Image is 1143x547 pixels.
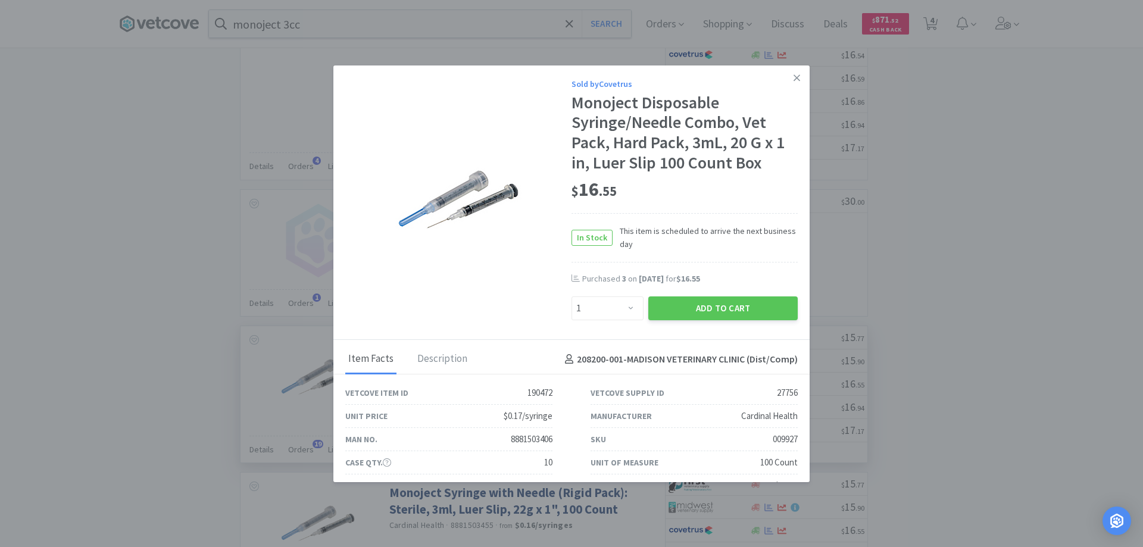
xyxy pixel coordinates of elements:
[384,124,533,273] img: 30bafaff8bc3438abea9ee13b10eda9a_27756.png
[622,273,626,284] span: 3
[345,345,396,374] div: Item Facts
[414,345,470,374] div: Description
[538,479,552,493] div: Box
[591,386,664,399] div: Vetcove Supply ID
[582,273,798,285] div: Purchased on for
[345,456,391,469] div: Case Qty.
[511,432,552,446] div: 8881503406
[775,479,798,493] div: $18.09
[777,386,798,400] div: 27756
[741,409,798,423] div: Cardinal Health
[572,230,612,245] span: In Stock
[345,479,386,492] div: Pack Type
[571,177,617,201] span: 16
[648,296,798,320] button: Add to Cart
[544,455,552,470] div: 10
[571,183,579,199] span: $
[591,433,606,446] div: SKU
[345,386,408,399] div: Vetcove Item ID
[504,409,552,423] div: $0.17/syringe
[591,479,631,492] div: List Price
[613,224,798,251] span: This item is scheduled to arrive the next business day
[591,456,658,469] div: Unit of Measure
[773,432,798,446] div: 009927
[639,273,664,284] span: [DATE]
[760,455,798,470] div: 100 Count
[571,93,798,173] div: Monoject Disposable Syringe/Needle Combo, Vet Pack, Hard Pack, 3mL, 20 G x 1 in, Luer Slip 100 Co...
[560,352,798,367] h4: 208200-001 - MADISON VETERINARY CLINIC (Dist/Comp)
[345,433,377,446] div: Man No.
[527,386,552,400] div: 190472
[676,273,700,284] span: $16.55
[599,183,617,199] span: . 55
[571,77,798,90] div: Sold by Covetrus
[591,410,652,423] div: Manufacturer
[345,410,388,423] div: Unit Price
[1103,507,1131,535] div: Open Intercom Messenger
